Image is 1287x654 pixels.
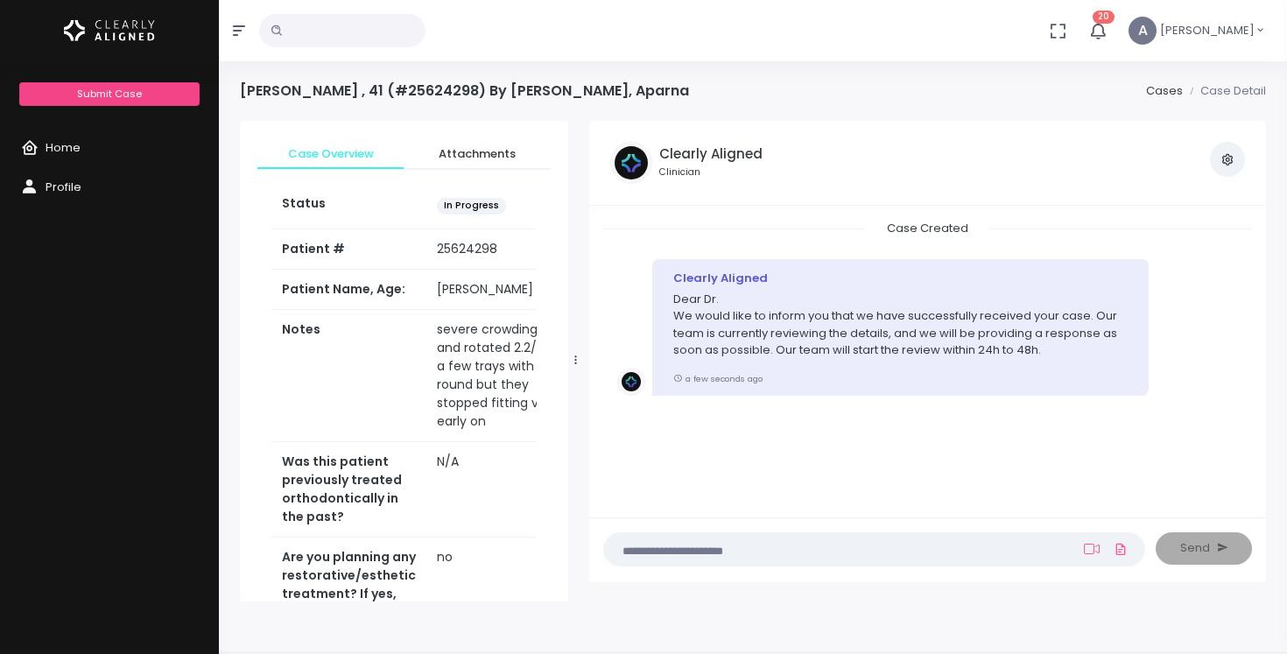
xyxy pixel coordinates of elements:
div: scrollable content [240,121,568,601]
span: Profile [46,179,81,195]
span: [PERSON_NAME] [1160,22,1255,39]
h4: [PERSON_NAME] , 41 (#25624298) By [PERSON_NAME], Aparna [240,82,689,99]
div: scrollable content [603,220,1252,501]
img: Logo Horizontal [64,12,155,49]
a: Cases [1146,82,1183,99]
th: Was this patient previously treated orthodontically in the past? [271,442,426,538]
span: 20 [1093,11,1115,24]
th: Notes [271,310,426,442]
th: Status [271,184,426,229]
th: Patient # [271,229,426,270]
span: Case Created [866,214,989,242]
span: Attachments [418,145,536,163]
td: [PERSON_NAME] , 41 [426,270,575,310]
span: Case Overview [271,145,390,163]
span: In Progress [437,198,506,214]
span: Home [46,139,81,156]
td: severe crowding and rotated 2.2/ did a few trays with first round but they stopped fitting very e... [426,310,575,442]
a: Add Loom Video [1080,542,1103,556]
td: no [426,538,575,651]
p: Dear Dr. We would like to inform you that we have successfully received your case. Our team is cu... [673,291,1128,359]
small: a few seconds ago [673,373,763,384]
a: Add Files [1110,533,1131,565]
small: Clinician [659,165,763,179]
th: Are you planning any restorative/esthetic treatment? If yes, what are you planning? [271,538,426,651]
div: Clearly Aligned [673,270,1128,287]
a: Submit Case [19,82,199,106]
span: Submit Case [77,87,142,101]
th: Patient Name, Age: [271,270,426,310]
span: A [1129,17,1157,45]
td: 25624298 [426,229,575,270]
td: N/A [426,442,575,538]
h5: Clearly Aligned [659,146,763,162]
li: Case Detail [1183,82,1266,100]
